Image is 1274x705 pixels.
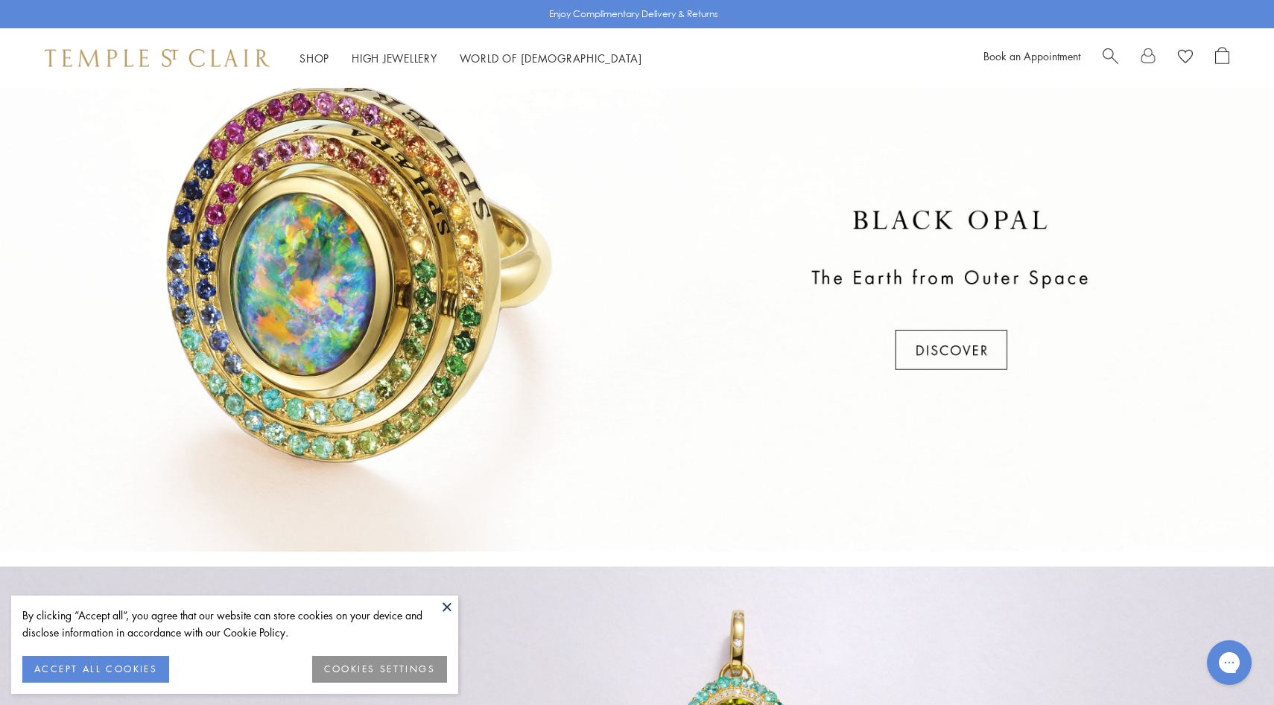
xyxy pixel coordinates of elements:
[312,656,447,683] button: COOKIES SETTINGS
[22,607,447,641] div: By clicking “Accept all”, you agree that our website can store cookies on your device and disclos...
[352,51,437,66] a: High JewelleryHigh Jewellery
[300,49,642,68] nav: Main navigation
[1215,47,1229,69] a: Open Shopping Bag
[22,656,169,683] button: ACCEPT ALL COOKIES
[1103,47,1118,69] a: Search
[1178,47,1193,69] a: View Wishlist
[300,51,329,66] a: ShopShop
[983,48,1080,63] a: Book an Appointment
[45,49,270,67] img: Temple St. Clair
[1199,635,1259,690] iframe: Gorgias live chat messenger
[549,7,718,22] p: Enjoy Complimentary Delivery & Returns
[460,51,642,66] a: World of [DEMOGRAPHIC_DATA]World of [DEMOGRAPHIC_DATA]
